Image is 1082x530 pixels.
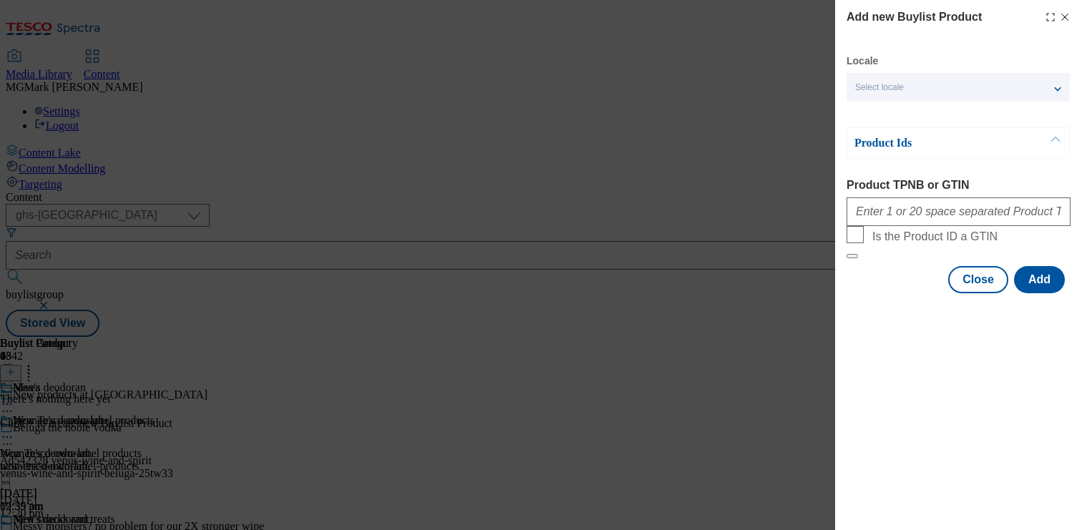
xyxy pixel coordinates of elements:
h4: Add new Buylist Product [847,9,982,26]
span: Is the Product ID a GTIN [872,230,998,243]
button: Select locale [847,73,1070,102]
label: Locale [847,57,878,65]
span: Select locale [855,82,904,93]
input: Enter 1 or 20 space separated Product TPNB or GTIN [847,197,1071,226]
button: Close [948,266,1008,293]
button: Add [1014,266,1065,293]
label: Product TPNB or GTIN [847,179,1071,192]
p: Product Ids [854,136,1005,150]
